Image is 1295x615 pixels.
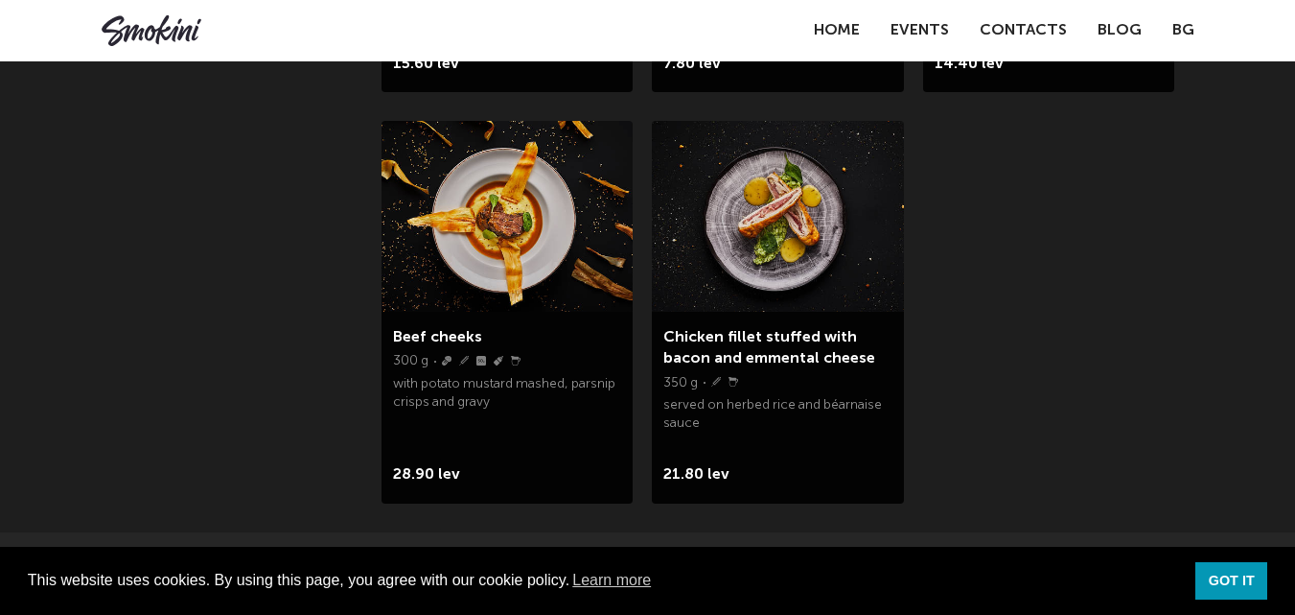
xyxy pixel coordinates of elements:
[663,396,891,439] p: served on herbed rice and béarnaise sauce
[476,356,486,366] img: SO.svg
[814,23,860,38] a: Home
[459,356,469,366] img: Wheat.svg
[393,51,470,78] span: 15.60 lev
[663,461,740,488] span: 21.80 lev
[494,356,503,366] img: Sinape.svg
[652,121,903,311] img: Smokini_Winter_Menu_36.jpg
[1195,562,1267,601] a: dismiss cookie message
[711,377,721,387] img: Wheat.svg
[393,352,428,370] p: 300 g
[980,23,1067,38] a: Contacts
[442,356,451,366] img: Celery.svg
[935,51,1011,78] span: 14.40 lev
[511,356,520,366] img: Milk.svg
[393,461,470,488] span: 28.90 lev
[1098,23,1142,38] a: Blog
[393,330,482,345] a: Beef cheeks
[393,375,621,418] p: with potato mustard mashed, parsnip crisps and gravy
[28,566,1180,595] span: This website uses cookies. By using this page, you agree with our cookie policy.
[382,121,633,311] img: Smokini_Winter_Menu_29.jpg
[569,566,654,595] a: learn more about cookies
[728,377,738,387] img: Milk.svg
[890,23,949,38] a: Events
[1172,17,1194,44] a: BG
[663,51,740,78] span: 7.80 lev
[663,330,875,367] a: Chicken fillet stuffed with bacon and emmental cheese
[663,374,698,392] p: 350 g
